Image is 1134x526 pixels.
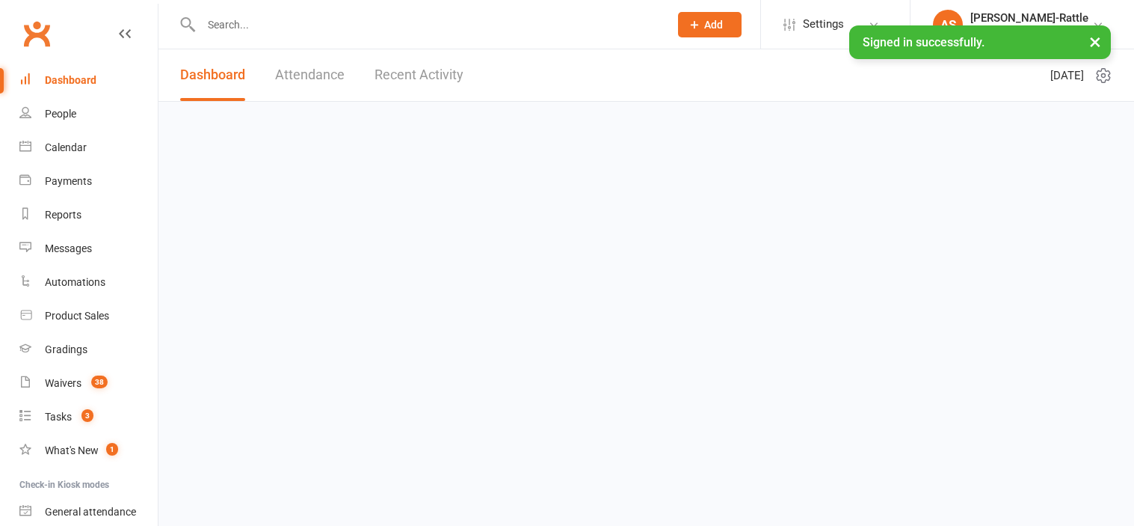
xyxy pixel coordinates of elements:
[19,64,158,97] a: Dashboard
[45,343,87,355] div: Gradings
[375,49,463,101] a: Recent Activity
[18,15,55,52] a: Clubworx
[45,108,76,120] div: People
[19,198,158,232] a: Reports
[45,74,96,86] div: Dashboard
[19,333,158,367] a: Gradings
[19,400,158,434] a: Tasks 3
[45,209,81,221] div: Reports
[970,11,1088,25] div: [PERSON_NAME]-Rattle
[45,141,87,153] div: Calendar
[704,19,723,31] span: Add
[91,376,108,388] span: 38
[45,175,92,187] div: Payments
[19,266,158,299] a: Automations
[45,276,105,288] div: Automations
[106,443,118,456] span: 1
[275,49,345,101] a: Attendance
[19,165,158,198] a: Payments
[45,506,136,518] div: General attendance
[197,14,659,35] input: Search...
[81,409,93,422] span: 3
[19,232,158,266] a: Messages
[45,411,72,423] div: Tasks
[678,12,742,37] button: Add
[45,310,109,322] div: Product Sales
[19,434,158,468] a: What's New1
[863,35,984,49] span: Signed in successfully.
[1050,67,1084,85] span: [DATE]
[19,367,158,400] a: Waivers 38
[933,10,963,40] div: AS
[45,242,92,254] div: Messages
[19,299,158,333] a: Product Sales
[970,25,1088,38] div: The Ironfist Gym
[45,444,99,456] div: What's New
[19,131,158,165] a: Calendar
[803,7,844,41] span: Settings
[45,377,81,389] div: Waivers
[180,49,245,101] a: Dashboard
[19,97,158,131] a: People
[1082,25,1109,58] button: ×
